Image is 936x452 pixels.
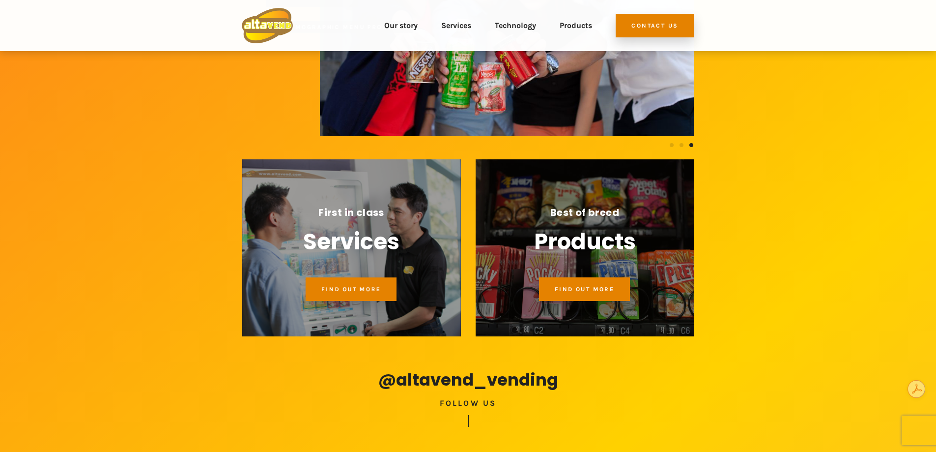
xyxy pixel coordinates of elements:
span: Find out more [555,286,614,293]
nav: Top Menu [305,8,592,43]
a: Technology [495,8,536,43]
span: First in class [318,207,384,218]
span: Products [534,230,636,254]
span: Services [303,230,399,254]
a: Products [560,8,592,43]
a: Our story [384,8,418,43]
span: Find out more [321,286,381,293]
a: Find out more [539,277,630,301]
a: Services [441,8,471,43]
a: Find out more [306,277,397,301]
a: Contact Us [616,14,694,37]
span: Best of breed [550,207,619,218]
